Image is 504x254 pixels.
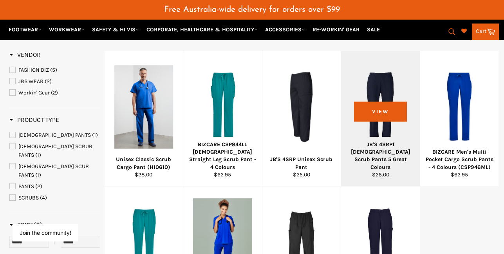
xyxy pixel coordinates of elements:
div: BIZCARE Men's Multi Pocket Cargo Scrub Pants - 4 Colours (CSP946ML) [425,148,494,171]
span: [DEMOGRAPHIC_DATA] PANTS [18,132,91,138]
span: ($) [34,221,42,229]
span: Vendor [9,51,41,58]
span: FASHION BIZ [18,67,49,73]
span: (4) [40,194,47,201]
span: Workin' Gear [18,89,50,96]
a: JB'S 4SRP1 Ladies Scrub Pants 5 Great ColoursJB'S 4SRP1 [DEMOGRAPHIC_DATA] Scrub Pants 5 Great Co... [341,51,420,187]
span: (2) [35,183,42,190]
a: PANTS [9,182,100,191]
a: BIZCARE CSP944LL Ladies Straight Leg Scrub Pant - 4 ColoursBIZCARE CSP944LL [DEMOGRAPHIC_DATA] St... [183,51,262,187]
span: Product Type [9,116,59,123]
a: FOOTWEAR [5,23,45,36]
button: Join the community! [20,229,71,236]
a: SALE [364,23,383,36]
a: CORPORATE, HEALTHCARE & HOSPITALITY [143,23,261,36]
a: LADIES SCUB PANTS [9,162,100,180]
span: (2) [51,89,58,96]
a: Unisex Classic Scrub Cargo Pant (H10610)Unisex Classic Scrub Cargo Pant (H10610)$28.00 [104,51,183,187]
input: Max Price [61,236,100,248]
div: JB'S 4SRP1 [DEMOGRAPHIC_DATA] Scrub Pants 5 Great Colours [346,141,415,171]
h3: Vendor [9,51,41,59]
input: Min Price [9,236,49,248]
span: [DEMOGRAPHIC_DATA] SCRUB PANTS [18,143,92,158]
a: ACCESSORIES [262,23,308,36]
span: (5) [50,67,57,73]
a: Workin' Gear [9,89,100,97]
a: LADIES SCRUB PANTS [9,142,100,160]
a: SAFETY & HI VIS [89,23,142,36]
a: JB'S 4SRP Unisex Scrub PantJB'S 4SRP Unisex Scrub Pant$25.00 [262,51,341,187]
div: JB'S 4SRP Unisex Scrub Pant [267,156,336,171]
span: [DEMOGRAPHIC_DATA] SCUB PANTS [18,163,89,178]
h3: Product Type [9,116,59,124]
a: BIZCARE Men's Multi Pocket Cargo Scrub Pants - 4 Colours (CSP946ML)BIZCARE Men's Multi Pocket Car... [420,51,499,187]
span: (2) [45,78,52,85]
a: Cart [472,24,499,40]
span: JBS WEAR [18,78,43,85]
div: Unisex Classic Scrub Cargo Pant (H10610) [109,156,178,171]
span: (1) [92,132,98,138]
a: JBS WEAR [9,77,100,86]
span: (1) [35,172,41,178]
a: WORKWEAR [46,23,88,36]
a: LADIES PANTS [9,131,100,140]
a: SCRUBS [9,194,100,202]
div: - [49,236,61,250]
span: Price [9,221,42,229]
a: FASHION BIZ [9,66,100,74]
a: RE-WORKIN' GEAR [309,23,363,36]
span: PANTS [18,183,34,190]
div: BIZCARE CSP944LL [DEMOGRAPHIC_DATA] Straight Leg Scrub Pant - 4 Colours [188,141,257,171]
span: Free Australia-wide delivery for orders over $99 [164,5,340,14]
span: SCRUBS [18,194,39,201]
span: (1) [35,152,41,158]
h3: Price($) [9,221,42,229]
